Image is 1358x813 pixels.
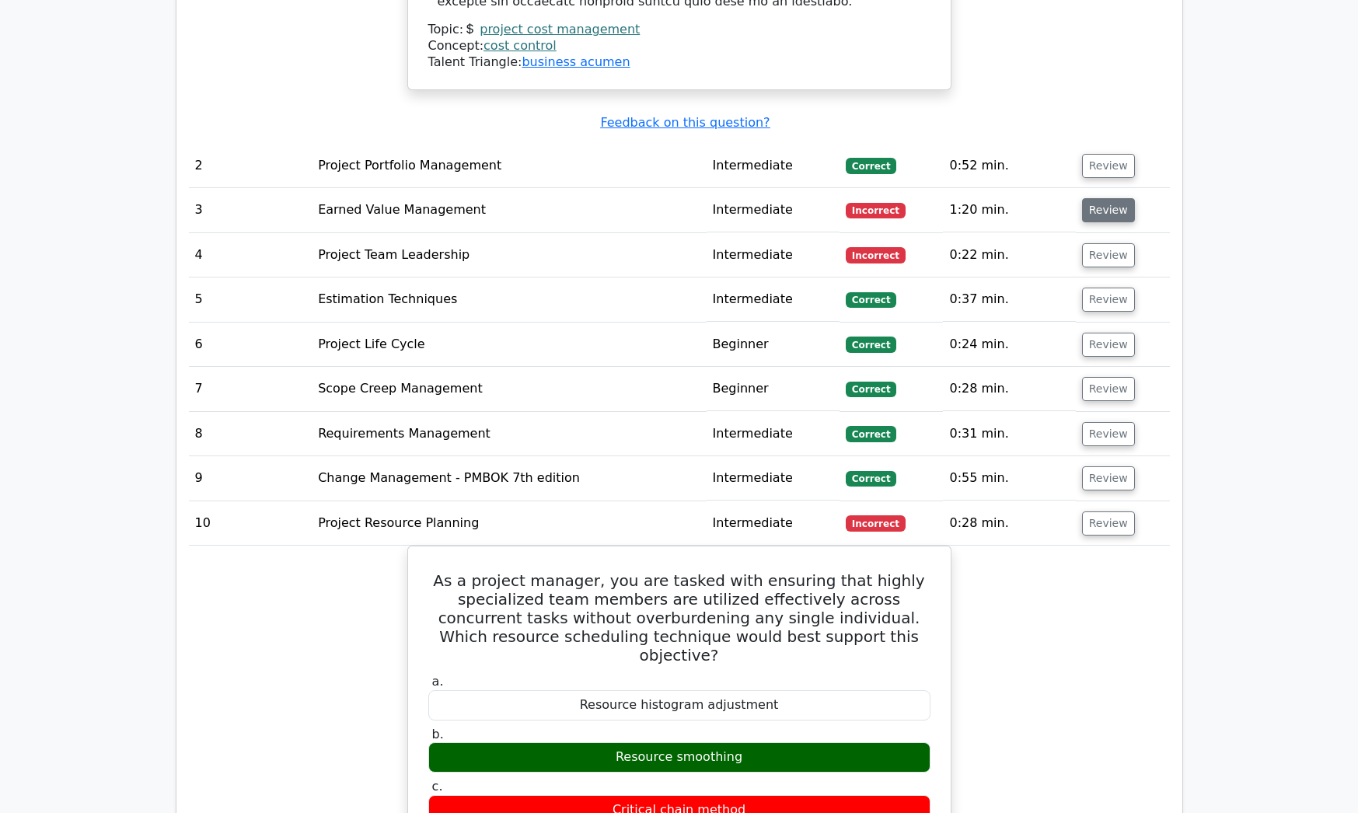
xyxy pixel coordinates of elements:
[943,144,1075,188] td: 0:52 min.
[1082,154,1135,178] button: Review
[1082,243,1135,267] button: Review
[846,158,896,173] span: Correct
[943,456,1075,501] td: 0:55 min.
[189,144,312,188] td: 2
[943,367,1075,411] td: 0:28 min.
[312,323,706,367] td: Project Life Cycle
[1082,288,1135,312] button: Review
[312,233,706,277] td: Project Team Leadership
[1082,511,1135,536] button: Review
[428,22,930,38] div: Topic:
[846,515,906,531] span: Incorrect
[943,323,1075,367] td: 0:24 min.
[943,233,1075,277] td: 0:22 min.
[1082,466,1135,490] button: Review
[432,674,444,689] span: a.
[522,54,630,69] a: business acumen
[428,22,930,70] div: Talent Triangle:
[189,367,312,411] td: 7
[189,456,312,501] td: 9
[1082,198,1135,222] button: Review
[707,277,840,322] td: Intermediate
[189,323,312,367] td: 6
[432,779,443,794] span: c.
[189,233,312,277] td: 4
[707,501,840,546] td: Intermediate
[427,571,932,665] h5: As a project manager, you are tasked with ensuring that highly specialized team members are utili...
[484,38,557,53] a: cost control
[428,742,930,773] div: Resource smoothing
[432,727,444,741] span: b.
[189,412,312,456] td: 8
[312,412,706,456] td: Requirements Management
[707,412,840,456] td: Intermediate
[846,471,896,487] span: Correct
[846,292,896,308] span: Correct
[1082,333,1135,357] button: Review
[312,188,706,232] td: Earned Value Management
[707,456,840,501] td: Intermediate
[943,188,1075,232] td: 1:20 min.
[707,323,840,367] td: Beginner
[312,144,706,188] td: Project Portfolio Management
[846,337,896,352] span: Correct
[707,367,840,411] td: Beginner
[312,501,706,546] td: Project Resource Planning
[428,690,930,721] div: Resource histogram adjustment
[1082,377,1135,401] button: Review
[846,382,896,397] span: Correct
[943,412,1075,456] td: 0:31 min.
[707,144,840,188] td: Intermediate
[312,367,706,411] td: Scope Creep Management
[189,277,312,322] td: 5
[846,426,896,441] span: Correct
[846,203,906,218] span: Incorrect
[1082,422,1135,446] button: Review
[189,188,312,232] td: 3
[600,115,770,130] a: Feedback on this question?
[189,501,312,546] td: 10
[428,38,930,54] div: Concept:
[707,188,840,232] td: Intermediate
[943,277,1075,322] td: 0:37 min.
[943,501,1075,546] td: 0:28 min.
[312,277,706,322] td: Estimation Techniques
[312,456,706,501] td: Change Management - PMBOK 7th edition
[480,22,640,37] a: project cost management
[707,233,840,277] td: Intermediate
[846,247,906,263] span: Incorrect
